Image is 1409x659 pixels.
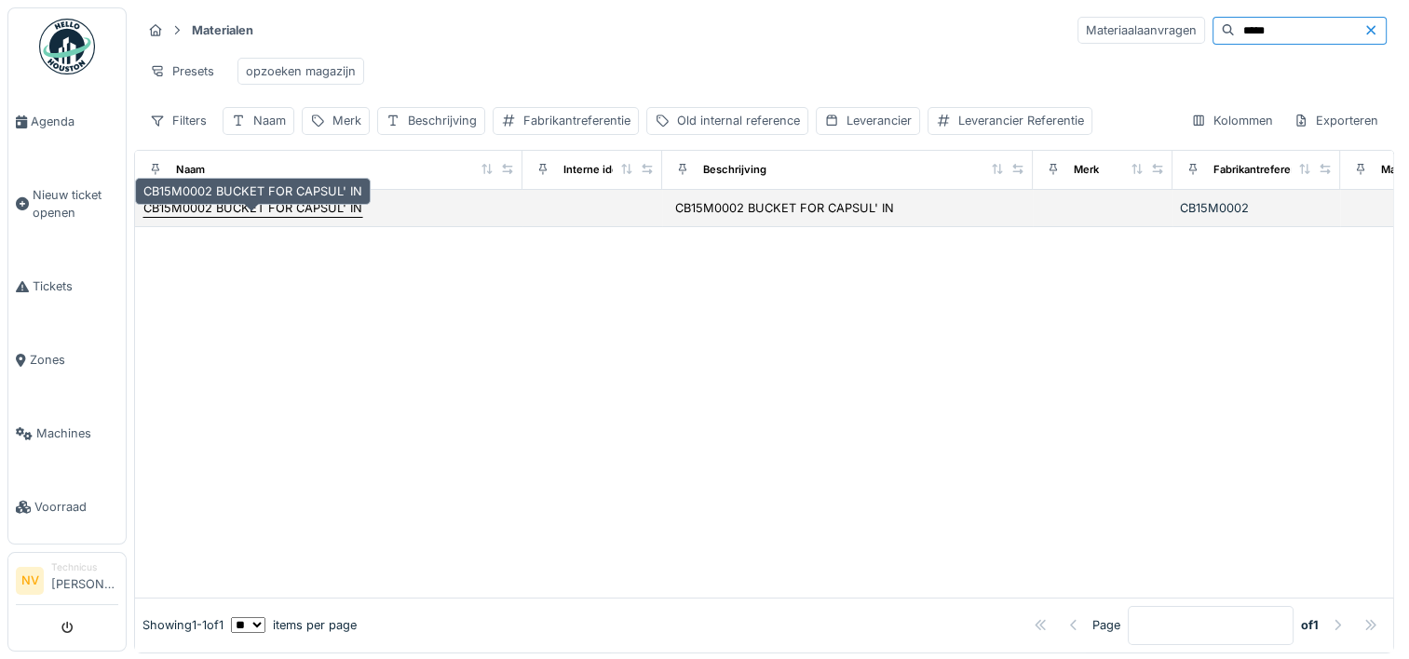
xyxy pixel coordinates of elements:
[16,567,44,595] li: NV
[34,498,118,516] span: Voorraad
[142,107,215,134] div: Filters
[675,199,894,217] div: CB15M0002 BUCKET FOR CAPSUL' IN
[1074,162,1099,178] div: Merk
[1077,17,1205,44] div: Materiaalaanvragen
[1213,162,1310,178] div: Fabrikantreferentie
[1183,107,1281,134] div: Kolommen
[39,19,95,74] img: Badge_color-CXgf-gQk.svg
[135,178,371,205] div: CB15M0002 BUCKET FOR CAPSUL' IN
[31,113,118,130] span: Agenda
[246,62,356,80] div: opzoeken magazijn
[8,470,126,544] a: Voorraad
[408,112,477,129] div: Beschrijving
[142,58,223,85] div: Presets
[51,560,118,600] li: [PERSON_NAME]
[16,560,118,605] a: NV Technicus[PERSON_NAME]
[253,112,286,129] div: Naam
[36,424,118,442] span: Machines
[8,85,126,158] a: Agenda
[1285,107,1387,134] div: Exporteren
[332,112,361,129] div: Merk
[523,112,630,129] div: Fabrikantreferentie
[1092,616,1120,634] div: Page
[33,277,118,295] span: Tickets
[1301,616,1319,634] strong: of 1
[51,560,118,574] div: Technicus
[33,186,118,222] span: Nieuw ticket openen
[8,249,126,323] a: Tickets
[563,162,664,178] div: Interne identificator
[142,616,224,634] div: Showing 1 - 1 of 1
[703,162,766,178] div: Beschrijving
[1180,199,1333,217] div: CB15M0002
[30,351,118,369] span: Zones
[8,397,126,470] a: Machines
[231,616,357,634] div: items per page
[677,112,800,129] div: Old internal reference
[8,158,126,249] a: Nieuw ticket openen
[8,323,126,397] a: Zones
[184,21,261,39] strong: Materialen
[176,162,205,178] div: Naam
[143,199,362,217] div: CB15M0002 BUCKET FOR CAPSUL' IN
[958,112,1084,129] div: Leverancier Referentie
[847,112,912,129] div: Leverancier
